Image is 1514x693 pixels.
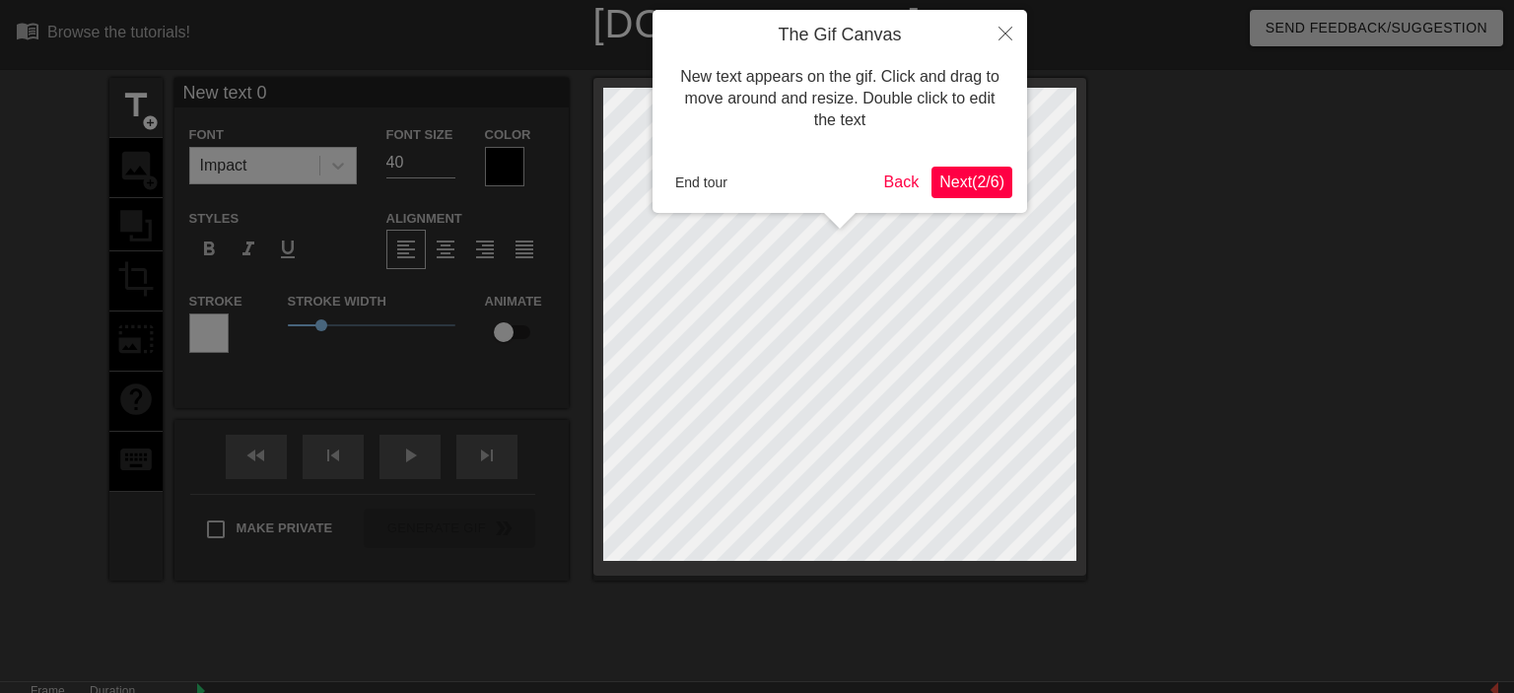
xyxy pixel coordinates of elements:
[475,444,499,467] span: skip_next
[288,292,386,312] label: Stroke Width
[667,168,735,197] button: End tour
[434,238,457,261] span: format_align_center
[117,87,155,124] span: title
[386,125,453,145] label: Font Size
[592,2,921,45] a: [DOMAIN_NAME]
[513,238,536,261] span: format_align_justify
[16,19,190,49] a: Browse the tutorials!
[200,154,247,177] div: Impact
[197,238,221,261] span: format_bold
[16,19,39,42] span: menu_book
[237,238,260,261] span: format_italic
[1250,10,1503,46] button: Send Feedback/Suggestion
[1266,16,1487,40] span: Send Feedback/Suggestion
[931,167,1012,198] button: Next
[394,238,418,261] span: format_align_left
[386,209,462,229] label: Alignment
[667,46,1012,152] div: New text appears on the gif. Click and drag to move around and resize. Double click to edit the text
[485,125,531,145] label: Color
[667,25,1012,46] h4: The Gif Canvas
[244,444,268,467] span: fast_rewind
[473,238,497,261] span: format_align_right
[398,444,422,467] span: play_arrow
[276,238,300,261] span: format_underline
[939,173,1004,190] span: Next ( 2 / 6 )
[984,10,1027,55] button: Close
[485,292,542,312] label: Animate
[321,444,345,467] span: skip_previous
[189,125,224,145] label: Font
[515,44,1089,68] div: The online gif editor
[47,24,190,40] div: Browse the tutorials!
[142,114,159,131] span: add_circle
[189,209,240,229] label: Styles
[189,292,242,312] label: Stroke
[876,167,928,198] button: Back
[237,519,333,538] span: Make Private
